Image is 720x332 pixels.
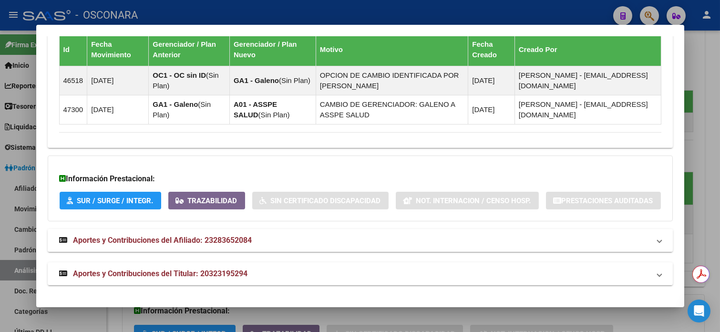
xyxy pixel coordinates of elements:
span: Sin Plan [281,76,308,84]
td: 46518 [59,66,87,95]
strong: GA1 - Galeno [153,100,198,108]
mat-expansion-panel-header: Aportes y Contribuciones del Titular: 20323195294 [48,262,673,285]
th: Fecha Creado [468,33,514,66]
strong: OC1 - OC sin ID [153,71,206,79]
span: Trazabilidad [188,197,237,205]
button: Sin Certificado Discapacidad [252,192,389,209]
span: Sin Certificado Discapacidad [271,197,381,205]
th: Gerenciador / Plan Anterior [149,33,230,66]
td: [PERSON_NAME] - [EMAIL_ADDRESS][DOMAIN_NAME] [514,66,661,95]
button: SUR / SURGE / INTEGR. [60,192,161,209]
td: OPCION DE CAMBIO IDENTIFICADA POR [PERSON_NAME] [316,66,468,95]
strong: GA1 - Galeno [234,76,279,84]
td: [DATE] [468,66,514,95]
th: Gerenciador / Plan Nuevo [229,33,316,66]
div: Open Intercom Messenger [688,300,710,322]
button: Trazabilidad [168,192,245,209]
td: [PERSON_NAME] - [EMAIL_ADDRESS][DOMAIN_NAME] [514,95,661,124]
button: Not. Internacion / Censo Hosp. [396,192,539,209]
span: Aportes y Contribuciones del Afiliado: 23283652084 [73,236,252,245]
button: Prestaciones Auditadas [546,192,661,209]
span: Prestaciones Auditadas [562,197,653,205]
td: CAMBIO DE GERENCIADOR: GALENO A ASSPE SALUD [316,95,468,124]
th: Fecha Movimiento [87,33,149,66]
span: Sin Plan [153,100,211,119]
th: Creado Por [514,33,661,66]
td: ( ) [229,66,316,95]
h3: Información Prestacional: [60,173,661,185]
span: Sin Plan [153,71,218,90]
th: Motivo [316,33,468,66]
td: ( ) [149,66,230,95]
span: Sin Plan [261,111,288,119]
td: [DATE] [87,66,149,95]
td: [DATE] [87,95,149,124]
span: SUR / SURGE / INTEGR. [77,197,154,205]
span: Aportes y Contribuciones del Titular: 20323195294 [73,269,248,278]
td: ( ) [149,95,230,124]
mat-expansion-panel-header: Aportes y Contribuciones del Afiliado: 23283652084 [48,229,673,252]
td: ( ) [229,95,316,124]
td: [DATE] [468,95,514,124]
th: Id [59,33,87,66]
span: Not. Internacion / Censo Hosp. [416,197,531,205]
strong: A01 - ASSPE SALUD [234,100,277,119]
td: 47300 [59,95,87,124]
